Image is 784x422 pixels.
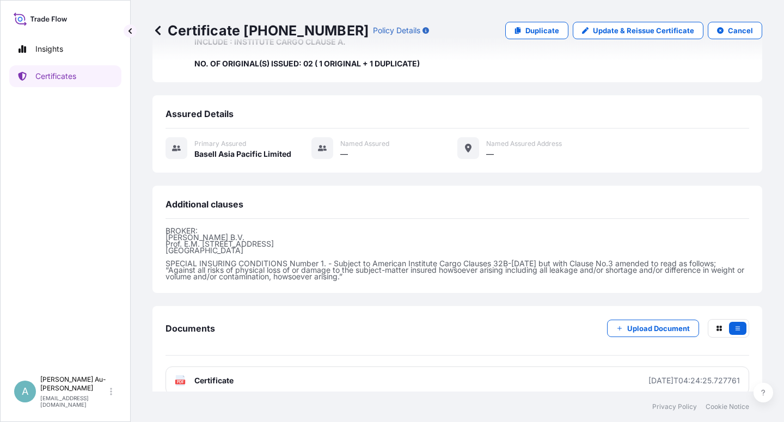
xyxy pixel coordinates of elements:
[573,22,703,39] a: Update & Reissue Certificate
[22,386,28,397] span: A
[9,38,121,60] a: Insights
[177,380,184,384] text: PDF
[505,22,568,39] a: Duplicate
[9,65,121,87] a: Certificates
[166,366,749,395] a: PDFCertificate[DATE]T04:24:25.727761
[166,228,749,280] p: BROKER: [PERSON_NAME] B.V. Prof. E.M. [STREET_ADDRESS] [GEOGRAPHIC_DATA] SPECIAL INSURING CONDITI...
[340,149,348,160] span: —
[194,375,234,386] span: Certificate
[486,139,562,148] span: Named Assured Address
[166,323,215,334] span: Documents
[706,402,749,411] a: Cookie Notice
[486,149,494,160] span: —
[166,108,234,119] span: Assured Details
[166,199,243,210] span: Additional clauses
[593,25,694,36] p: Update & Reissue Certificate
[40,375,108,393] p: [PERSON_NAME] Au-[PERSON_NAME]
[652,402,697,411] a: Privacy Policy
[152,22,369,39] p: Certificate [PHONE_NUMBER]
[525,25,559,36] p: Duplicate
[728,25,753,36] p: Cancel
[194,149,291,160] span: Basell Asia Pacific Limited
[35,44,63,54] p: Insights
[35,71,76,82] p: Certificates
[340,139,389,148] span: Named Assured
[607,320,699,337] button: Upload Document
[194,139,246,148] span: Primary assured
[40,395,108,408] p: [EMAIL_ADDRESS][DOMAIN_NAME]
[627,323,690,334] p: Upload Document
[373,25,420,36] p: Policy Details
[708,22,762,39] button: Cancel
[648,375,740,386] div: [DATE]T04:24:25.727761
